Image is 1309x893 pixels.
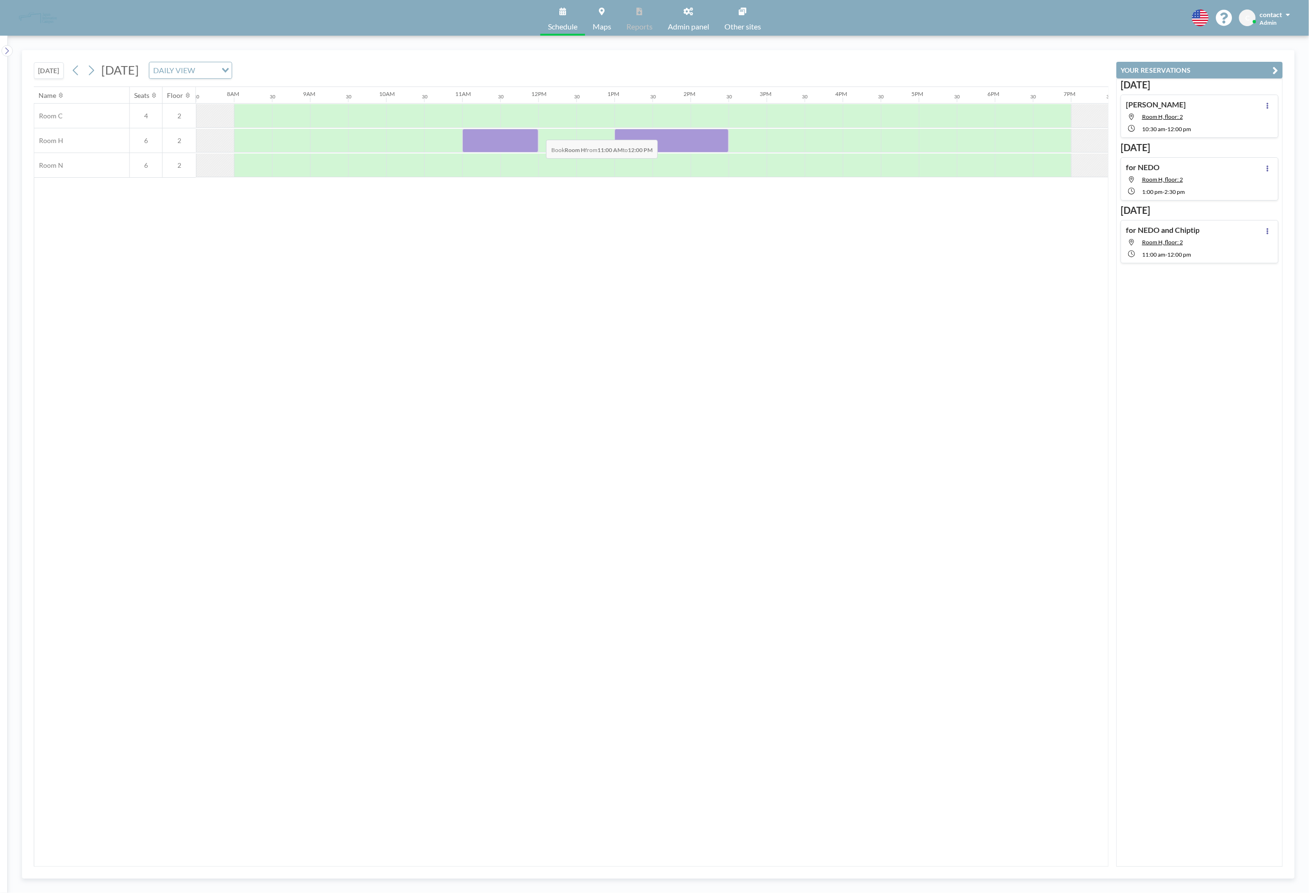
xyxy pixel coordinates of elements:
div: 7PM [1064,90,1076,97]
div: 6PM [988,90,1000,97]
div: 30 [802,94,808,100]
div: 9AM [303,90,315,97]
button: [DATE] [34,62,64,79]
span: 4 [130,112,162,120]
span: DAILY VIEW [151,64,197,77]
div: 30 [955,94,960,100]
div: 30 [498,94,504,100]
span: Schedule [548,23,577,30]
span: 2 [163,136,196,145]
h4: [PERSON_NAME] [1126,100,1186,109]
span: Other sites [724,23,761,30]
h3: [DATE] [1121,79,1279,91]
span: - [1165,125,1167,133]
span: 12:00 PM [1167,251,1191,258]
h3: [DATE] [1121,204,1279,216]
div: 30 [194,94,199,100]
button: YOUR RESERVATIONS [1116,62,1283,78]
span: 10:30 AM [1142,125,1165,133]
span: Admin [1260,19,1277,26]
span: 6 [130,136,162,145]
span: 6 [130,161,162,170]
div: 30 [650,94,656,100]
div: 30 [726,94,732,100]
div: 11AM [455,90,471,97]
span: Reports [626,23,653,30]
h4: for NEDO [1126,163,1160,172]
span: Maps [593,23,611,30]
div: Floor [167,91,184,100]
span: - [1165,251,1167,258]
div: 30 [574,94,580,100]
span: Admin panel [668,23,709,30]
span: 12:00 PM [1167,125,1191,133]
span: Room C [34,112,63,120]
div: Name [39,91,57,100]
div: Search for option [149,62,232,78]
div: 2PM [684,90,695,97]
span: 2 [163,161,196,170]
div: Seats [135,91,150,100]
span: 2:30 PM [1164,188,1185,195]
div: 12PM [531,90,547,97]
span: 1:00 PM [1142,188,1162,195]
span: Room H [34,136,63,145]
span: 2 [163,112,196,120]
span: 11:00 AM [1142,251,1165,258]
div: 10AM [379,90,395,97]
img: organization-logo [15,9,61,28]
div: 30 [422,94,428,100]
span: Room H, floor: 2 [1142,239,1183,246]
span: C [1245,14,1250,22]
div: 5PM [912,90,924,97]
span: [DATE] [101,63,139,77]
div: 3PM [760,90,772,97]
b: Room H [565,146,585,154]
b: 11:00 AM [597,146,623,154]
span: Room H, floor: 2 [1142,176,1183,183]
span: Book from to [546,140,658,159]
div: 30 [270,94,275,100]
div: 8AM [227,90,239,97]
div: 30 [346,94,352,100]
div: 30 [1031,94,1036,100]
input: Search for option [198,64,216,77]
span: - [1162,188,1164,195]
span: Room H, floor: 2 [1142,113,1183,120]
div: 1PM [607,90,619,97]
div: 4PM [836,90,848,97]
b: 12:00 PM [628,146,653,154]
div: 30 [879,94,884,100]
h4: for NEDO and Chiptip [1126,225,1200,235]
div: 30 [1107,94,1113,100]
span: contact [1260,10,1282,19]
h3: [DATE] [1121,142,1279,154]
span: Room N [34,161,63,170]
